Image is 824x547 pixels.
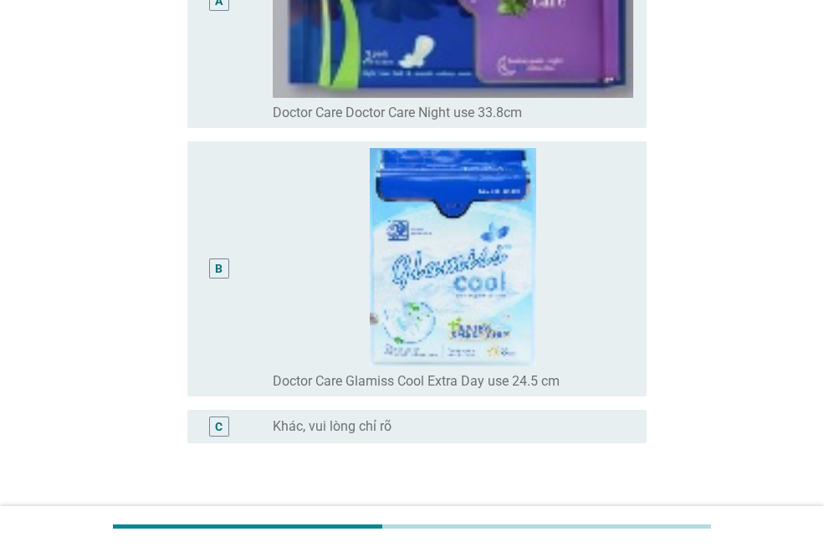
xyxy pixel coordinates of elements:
label: Doctor Care Doctor Care Night use 33.8cm [273,105,522,121]
label: Khác, vui lòng chỉ rõ [273,418,392,435]
div: C [215,418,223,436]
div: B [215,260,223,278]
label: Doctor Care Glamiss Cool Extra Day use 24.5 cm [273,373,560,390]
img: 52efec4d-87b1-45b9-b951-dc855b200028-image69.jpeg [273,148,633,367]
